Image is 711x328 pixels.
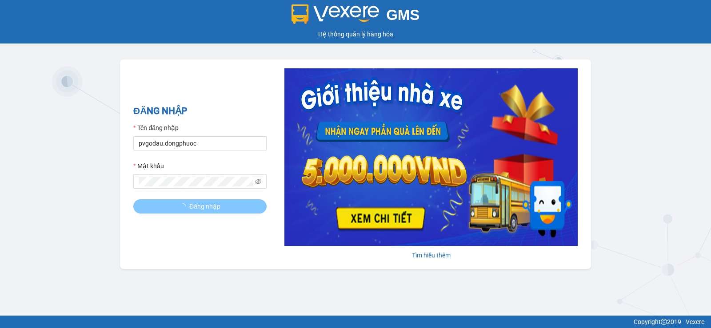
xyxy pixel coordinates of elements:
img: banner-0 [284,68,578,246]
button: Đăng nhập [133,199,267,213]
input: Tên đăng nhập [133,136,267,150]
span: copyright [661,319,667,325]
span: Đăng nhập [189,202,220,211]
span: eye-invisible [255,178,261,185]
img: logo 2 [292,4,379,24]
label: Tên đăng nhập [133,123,179,133]
div: Tìm hiểu thêm [284,250,578,260]
a: GMS [292,13,420,20]
span: GMS [386,7,419,23]
label: Mật khẩu [133,161,164,171]
span: loading [180,203,189,209]
h2: ĐĂNG NHẬP [133,104,267,119]
div: Copyright 2019 - Vexere [7,317,704,327]
div: Hệ thống quản lý hàng hóa [2,29,709,39]
input: Mật khẩu [139,177,253,186]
